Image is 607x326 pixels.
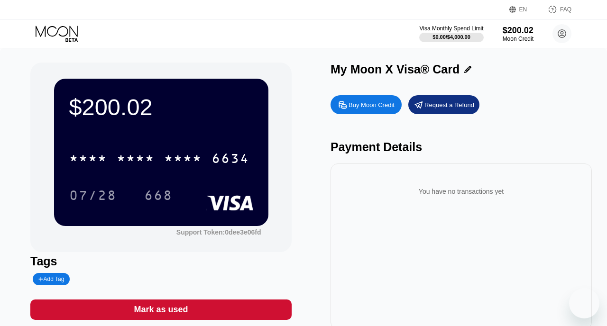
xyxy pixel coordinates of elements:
div: Payment Details [331,140,592,154]
div: 6634 [212,152,249,167]
div: EN [509,5,538,14]
div: Request a Refund [424,101,474,109]
div: FAQ [560,6,571,13]
div: Mark as used [134,304,188,315]
div: My Moon X Visa® Card [331,63,460,76]
iframe: Button to launch messaging window [569,288,599,318]
div: 07/28 [62,183,124,207]
div: $200.02 [69,94,253,120]
div: Moon Credit [503,36,533,42]
div: Buy Moon Credit [349,101,395,109]
div: Buy Moon Credit [331,95,402,114]
div: Visa Monthly Spend Limit [419,25,483,32]
div: Request a Refund [408,95,479,114]
div: EN [519,6,527,13]
div: Support Token: 0dee3e06fd [176,228,261,236]
div: You have no transactions yet [338,178,584,205]
div: 668 [137,183,180,207]
div: Add Tag [33,273,70,285]
div: Tags [30,254,292,268]
div: $0.00 / $4,000.00 [432,34,470,40]
div: FAQ [538,5,571,14]
div: Mark as used [30,299,292,320]
div: $200.02Moon Credit [503,26,533,42]
div: Support Token:0dee3e06fd [176,228,261,236]
div: 668 [144,189,173,204]
div: Visa Monthly Spend Limit$0.00/$4,000.00 [419,25,483,42]
div: $200.02 [503,26,533,36]
div: 07/28 [69,189,117,204]
div: Add Tag [38,276,64,282]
